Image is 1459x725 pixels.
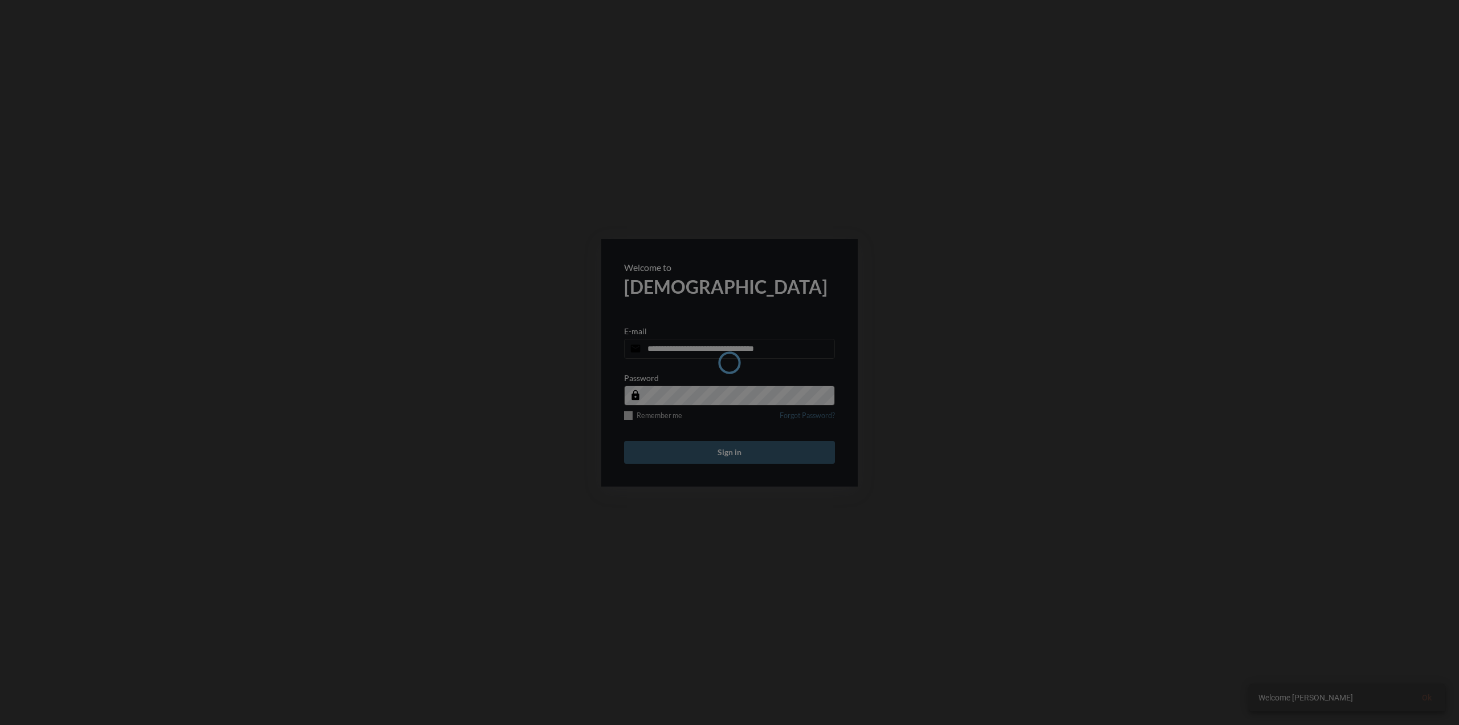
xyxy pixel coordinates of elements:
p: E-mail [624,326,647,336]
button: Sign in [624,441,835,464]
p: Welcome to [624,262,835,273]
label: Remember me [624,411,682,420]
a: Forgot Password? [780,411,835,427]
span: Welcome [PERSON_NAME] [1258,692,1353,703]
h2: [DEMOGRAPHIC_DATA] [624,276,835,298]
p: Password [624,373,659,383]
span: Ok [1422,693,1432,702]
